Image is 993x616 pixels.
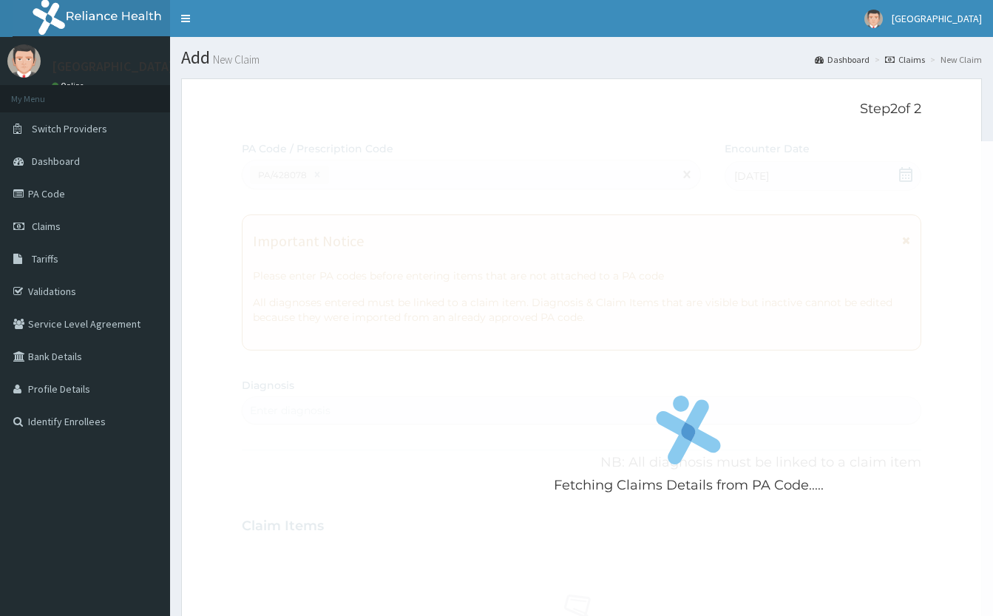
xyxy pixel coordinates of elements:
span: [GEOGRAPHIC_DATA] [892,12,982,25]
small: New Claim [210,54,260,65]
p: Step 2 of 2 [242,101,921,118]
a: Online [52,81,87,91]
span: Dashboard [32,155,80,168]
a: Claims [885,53,925,66]
a: Dashboard [815,53,870,66]
li: New Claim [926,53,982,66]
span: Switch Providers [32,122,107,135]
img: User Image [864,10,883,28]
img: User Image [7,44,41,78]
span: Claims [32,220,61,233]
p: Fetching Claims Details from PA Code..... [554,476,824,495]
h1: Add [181,48,982,67]
span: Tariffs [32,252,58,265]
p: [GEOGRAPHIC_DATA] [52,60,174,73]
